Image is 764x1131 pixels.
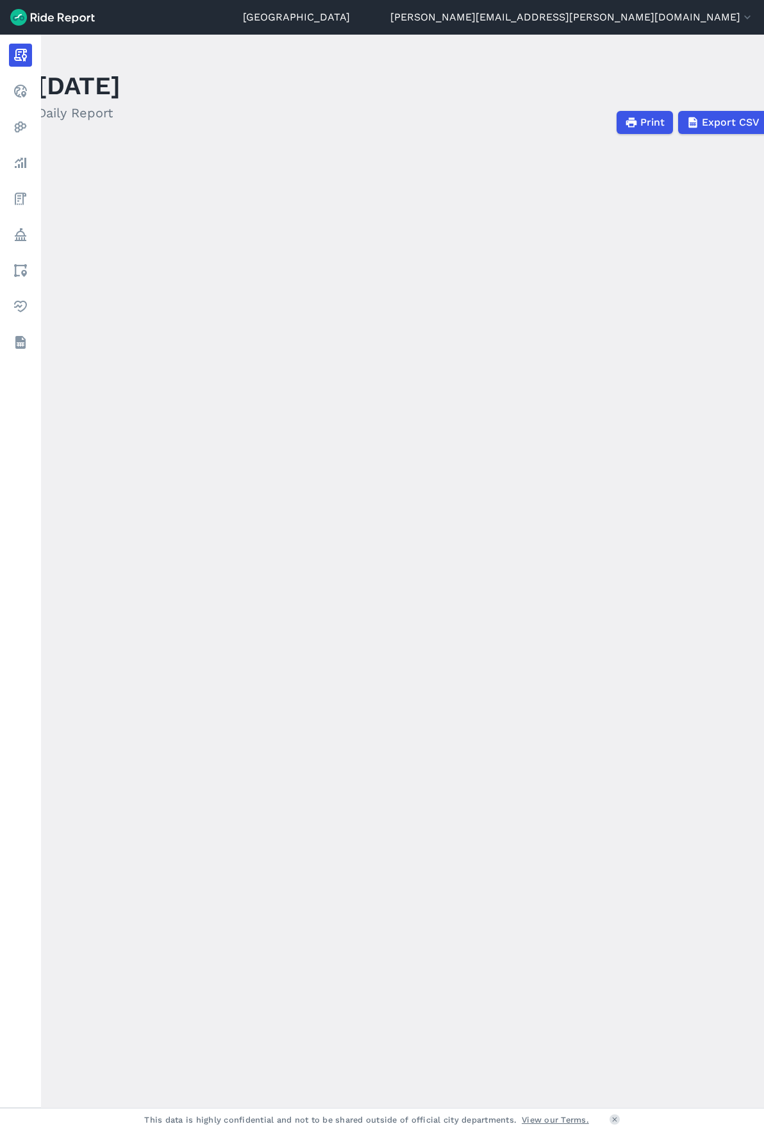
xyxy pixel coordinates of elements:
a: Report [9,44,32,67]
a: Fees [9,187,32,210]
h2: Daily Report [37,103,120,122]
h1: [DATE] [37,68,120,103]
a: Realtime [9,80,32,103]
a: Heatmaps [9,115,32,138]
a: Datasets [9,331,32,354]
button: Print [617,111,673,134]
button: [PERSON_NAME][EMAIL_ADDRESS][PERSON_NAME][DOMAIN_NAME] [390,10,754,25]
a: View our Terms. [522,1114,589,1126]
span: Print [640,115,665,130]
span: Export CSV [702,115,760,130]
a: Areas [9,259,32,282]
a: Policy [9,223,32,246]
a: [GEOGRAPHIC_DATA] [243,10,350,25]
img: Ride Report [10,9,95,26]
a: Health [9,295,32,318]
a: Analyze [9,151,32,174]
